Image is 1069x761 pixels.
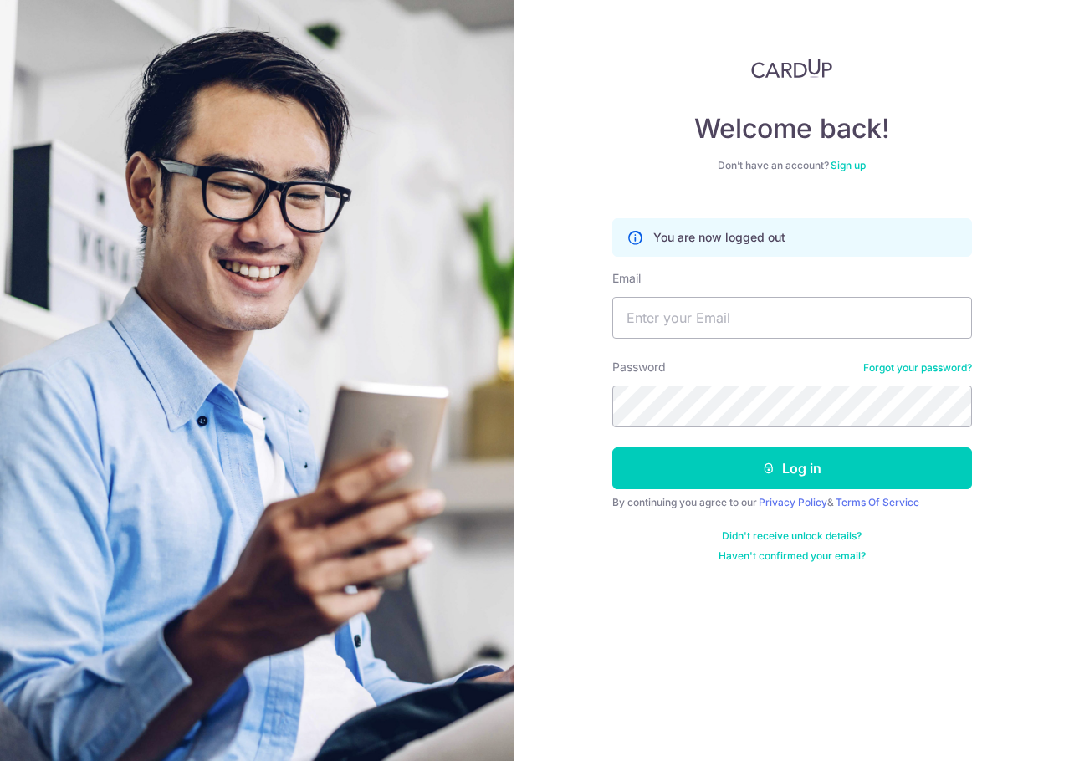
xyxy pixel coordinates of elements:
[653,229,785,246] p: You are now logged out
[612,447,972,489] button: Log in
[751,59,833,79] img: CardUp Logo
[612,359,666,375] label: Password
[612,297,972,339] input: Enter your Email
[836,496,919,508] a: Terms Of Service
[612,270,641,287] label: Email
[612,159,972,172] div: Don’t have an account?
[759,496,827,508] a: Privacy Policy
[722,529,862,543] a: Didn't receive unlock details?
[612,496,972,509] div: By continuing you agree to our &
[612,112,972,146] h4: Welcome back!
[831,159,866,171] a: Sign up
[719,549,866,563] a: Haven't confirmed your email?
[863,361,972,375] a: Forgot your password?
